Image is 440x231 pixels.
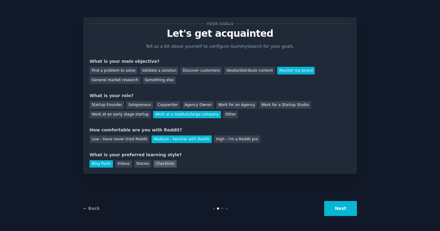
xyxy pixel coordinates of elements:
[224,67,275,74] div: Ideate/distribute content
[143,43,297,50] p: Tell us a bit about yourself to configure GummySearch for your goals.
[182,101,214,109] div: Agency Owner
[153,111,221,119] div: Work at a medium/large company
[223,111,238,119] div: Other
[90,93,350,99] div: What is your role?
[156,101,180,109] div: Copywriter
[134,160,151,168] div: Stories
[126,101,153,109] div: Solopreneur
[153,160,177,168] div: Checklists
[181,67,222,74] div: Discover customers
[205,21,235,27] span: Your goals
[90,160,113,168] div: Blog Posts
[83,206,100,211] a: ← Back
[214,135,260,143] div: High - I'm a Reddit pro
[90,58,350,65] div: What is your main objective?
[115,160,132,168] div: Videos
[90,101,124,109] div: Startup Founder
[90,77,141,84] div: General market research
[140,67,178,74] div: Validate a solution
[259,101,311,109] div: Work for a Startup Studio
[90,67,137,74] div: Find a problem to solve
[90,28,350,39] p: Let's get acquainted
[90,111,151,119] div: Work at an early stage startup
[324,201,357,216] button: Next
[143,77,176,84] div: Something else
[90,135,149,143] div: Low - Have never tried Reddit
[90,127,350,133] div: How comfortable are you with Reddit?
[277,67,315,74] div: Monitor my brand
[90,152,350,158] div: What is your preferred learning style?
[152,135,211,143] div: Medium - Familiar with Reddit
[216,101,257,109] div: Work for an Agency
